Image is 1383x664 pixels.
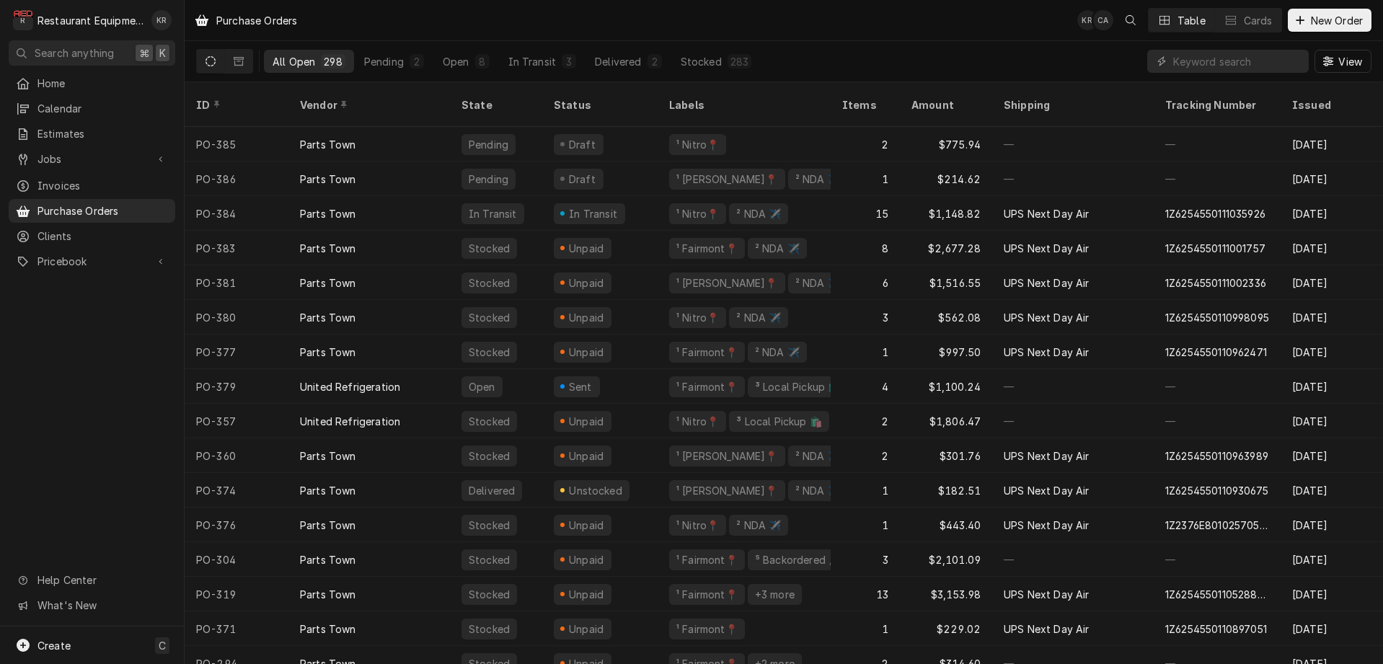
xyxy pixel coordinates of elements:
[900,196,992,231] div: $1,148.82
[554,97,643,112] div: Status
[9,593,175,617] a: Go to What's New
[37,151,146,167] span: Jobs
[992,369,1154,404] div: —
[730,54,748,69] div: 283
[831,473,900,508] div: 1
[37,572,167,588] span: Help Center
[567,310,606,325] div: Unpaid
[151,10,172,30] div: KR
[900,369,992,404] div: $1,100.24
[992,404,1154,438] div: —
[567,552,606,567] div: Unpaid
[467,414,511,429] div: Stocked
[567,518,606,533] div: Unpaid
[1335,54,1365,69] span: View
[1093,10,1113,30] div: Chrissy Adams's Avatar
[37,101,168,116] span: Calendar
[675,483,779,498] div: ¹ [PERSON_NAME]📍
[754,587,796,602] div: +3 more
[467,448,511,464] div: Stocked
[900,542,992,577] div: $2,101.09
[1165,448,1268,464] div: 1Z6254550110963989
[300,379,400,394] div: United Refrigeration
[675,241,739,256] div: ¹ Fairmont📍
[1004,206,1090,221] div: UPS Next Day Air
[1154,404,1281,438] div: —
[675,587,739,602] div: ¹ Fairmont📍
[185,577,288,611] div: PO-319
[324,54,342,69] div: 298
[151,10,172,30] div: Kelli Robinette's Avatar
[467,275,511,291] div: Stocked
[900,473,992,508] div: $182.51
[9,224,175,248] a: Clients
[1288,9,1371,32] button: New Order
[467,621,511,637] div: Stocked
[300,345,356,360] div: Parts Town
[831,335,900,369] div: 1
[508,54,557,69] div: In Transit
[992,127,1154,161] div: —
[185,404,288,438] div: PO-357
[831,542,900,577] div: 3
[300,552,356,567] div: Parts Town
[37,254,146,269] span: Pricebook
[13,10,33,30] div: R
[1177,13,1206,28] div: Table
[1004,275,1090,291] div: UPS Next Day Air
[185,196,288,231] div: PO-384
[185,542,288,577] div: PO-304
[1119,9,1142,32] button: Open search
[675,621,739,637] div: ¹ Fairmont📍
[13,10,33,30] div: Restaurant Equipment Diagnostics's Avatar
[1173,50,1302,73] input: Keyword search
[900,611,992,646] div: $229.02
[1154,369,1281,404] div: —
[1077,10,1097,30] div: KR
[831,577,900,611] div: 13
[675,552,739,567] div: ¹ Fairmont📍
[185,231,288,265] div: PO-383
[9,249,175,273] a: Go to Pricebook
[300,587,356,602] div: Parts Town
[675,379,739,394] div: ¹ Fairmont📍
[567,172,598,187] div: Draft
[1165,97,1269,112] div: Tracking Number
[992,161,1154,196] div: —
[467,241,511,256] div: Stocked
[185,508,288,542] div: PO-376
[300,448,356,464] div: Parts Town
[467,345,511,360] div: Stocked
[300,241,356,256] div: Parts Town
[794,275,841,291] div: ² NDA ✈️
[675,518,720,533] div: ¹ Nitro📍
[37,639,71,652] span: Create
[831,438,900,473] div: 2
[1004,448,1090,464] div: UPS Next Day Air
[300,483,356,498] div: Parts Town
[1165,483,1268,498] div: 1Z6254550110930675
[139,45,149,61] span: ⌘
[1004,587,1090,602] div: UPS Next Day Air
[467,379,497,394] div: Open
[675,448,779,464] div: ¹ [PERSON_NAME]📍
[443,54,469,69] div: Open
[300,621,356,637] div: Parts Town
[567,379,594,394] div: Sent
[9,199,175,223] a: Purchase Orders
[9,122,175,146] a: Estimates
[300,414,400,429] div: United Refrigeration
[754,552,842,567] div: ⁵ Backordered 🚨
[196,97,274,112] div: ID
[567,275,606,291] div: Unpaid
[900,231,992,265] div: $2,677.28
[1292,97,1370,112] div: Issued
[1165,206,1265,221] div: 1Z6254550111035926
[754,241,801,256] div: ² NDA ✈️
[159,45,166,61] span: K
[185,438,288,473] div: PO-360
[1165,310,1269,325] div: 1Z6254550110998095
[1244,13,1273,28] div: Cards
[1154,161,1281,196] div: —
[831,369,900,404] div: 4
